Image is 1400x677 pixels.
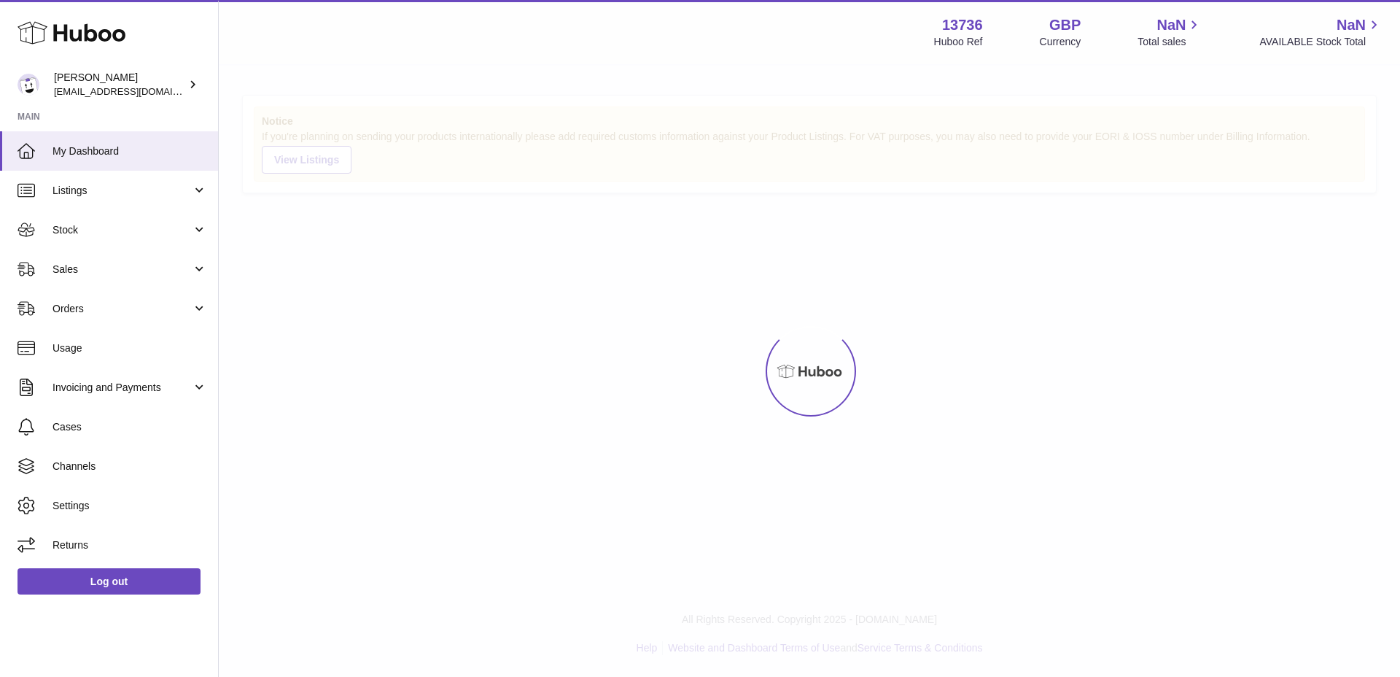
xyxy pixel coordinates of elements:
span: NaN [1337,15,1366,35]
a: NaN Total sales [1137,15,1202,49]
span: Settings [52,499,207,513]
span: NaN [1156,15,1186,35]
span: Orders [52,302,192,316]
img: internalAdmin-13736@internal.huboo.com [17,74,39,96]
a: NaN AVAILABLE Stock Total [1259,15,1382,49]
span: Sales [52,263,192,276]
span: Returns [52,538,207,552]
span: Total sales [1137,35,1202,49]
span: Invoicing and Payments [52,381,192,395]
span: Usage [52,341,207,355]
span: Listings [52,184,192,198]
div: [PERSON_NAME] [54,71,185,98]
span: Stock [52,223,192,237]
span: [EMAIL_ADDRESS][DOMAIN_NAME] [54,85,214,97]
span: AVAILABLE Stock Total [1259,35,1382,49]
span: Cases [52,420,207,434]
span: My Dashboard [52,144,207,158]
a: Log out [17,568,201,595]
strong: GBP [1049,15,1081,35]
div: Currency [1040,35,1081,49]
span: Channels [52,460,207,473]
div: Huboo Ref [934,35,983,49]
strong: 13736 [942,15,983,35]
